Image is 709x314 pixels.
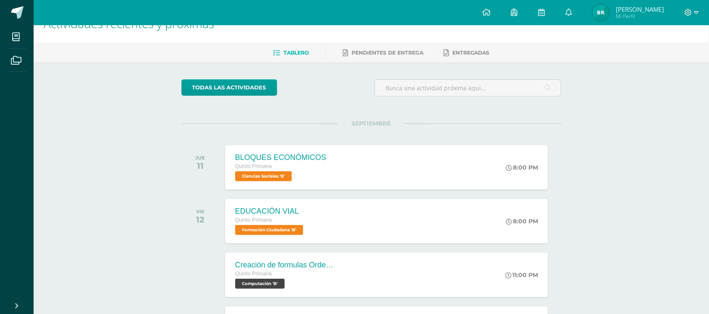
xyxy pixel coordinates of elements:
div: BLOQUES ECONÓMICOS [235,153,326,162]
div: Creación de formulas Orden jerárquico [235,261,336,270]
div: EDUCACIÓN VIAL [235,207,305,216]
div: 8:00 PM [506,217,538,225]
input: Busca una actividad próxima aquí... [375,80,561,96]
span: Formación Ciudadana 'B' [235,225,303,235]
span: Quinto Primaria [235,271,272,277]
span: SEPTIEMBRE [339,120,404,127]
div: 11:00 PM [505,271,538,279]
div: 12 [196,215,205,225]
a: Entregadas [444,46,490,60]
a: Tablero [273,46,309,60]
span: Entregadas [452,50,490,56]
div: 8:00 PM [506,164,538,171]
span: Tablero [284,50,309,56]
span: [PERSON_NAME] [616,5,664,13]
span: Mi Perfil [616,13,664,20]
img: a2b51a6319e26bbe39275b8c1ca0cf1a.png [593,4,609,21]
span: Quinto Primaria [235,217,272,223]
div: VIE [196,209,205,215]
span: Ciencias Sociales 'B' [235,171,292,181]
a: todas las Actividades [181,79,277,96]
div: JUE [195,155,205,161]
span: Pendientes de entrega [352,50,423,56]
span: Computación 'B' [235,279,285,289]
span: Quinto Primaria [235,163,272,169]
div: 11 [195,161,205,171]
a: Pendientes de entrega [343,46,423,60]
